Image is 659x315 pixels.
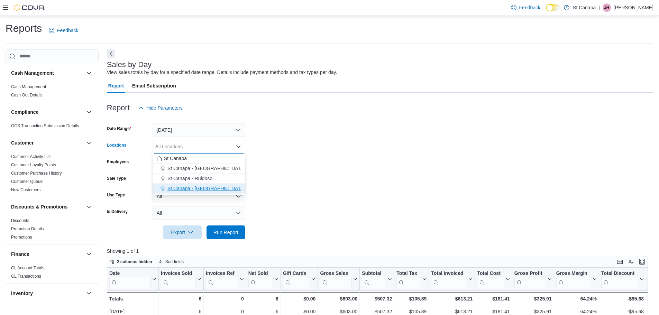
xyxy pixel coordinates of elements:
a: Promotions [11,235,32,240]
div: Discounts & Promotions [6,216,99,244]
span: Promotions [11,234,32,240]
span: Report [108,79,124,93]
span: St Canapa - [GEOGRAPHIC_DATA][PERSON_NAME] [167,185,285,192]
button: Net Sold [248,270,278,288]
div: Net Sold [248,270,273,277]
span: JH [604,3,610,12]
h3: Report [107,104,130,112]
a: New Customers [11,187,40,192]
span: St Canapa - Ruidoso [167,175,212,182]
input: Dark Mode [546,4,560,11]
label: Is Delivery [107,209,128,214]
h3: Inventory [11,290,33,297]
button: Close list of options [236,144,241,149]
a: Cash Out Details [11,93,43,98]
button: Gross Margin [556,270,596,288]
div: Gross Margin [556,270,591,288]
label: Locations [107,142,127,148]
a: Discounts [11,218,29,223]
button: St Canapa [153,154,245,164]
div: Gross Profit [514,270,546,288]
button: Gross Profit [514,270,552,288]
button: Total Cost [477,270,510,288]
a: Customer Loyalty Points [11,163,56,167]
span: Feedback [519,4,540,11]
button: Invoices Ref [206,270,244,288]
div: Total Tax [396,270,421,277]
a: Feedback [508,1,543,15]
span: New Customers [11,187,40,193]
button: Enter fullscreen [638,258,646,266]
a: GL Transactions [11,274,41,279]
a: Cash Management [11,84,46,89]
button: Sort fields [156,258,186,266]
button: Total Tax [396,270,427,288]
button: Gift Cards [283,270,315,288]
h3: Finance [11,251,29,258]
img: Cova [14,4,45,11]
label: Date Range [107,126,131,131]
p: [PERSON_NAME] [614,3,653,12]
div: Invoices Sold [161,270,196,288]
span: Customer Loyalty Points [11,162,56,168]
div: 6 [161,295,201,303]
div: View sales totals by day for a specified date range. Details include payment methods and tax type... [107,69,337,76]
span: Export [167,225,198,239]
div: Total Cost [477,270,504,277]
a: Customer Activity List [11,154,51,159]
div: Subtotal [362,270,386,277]
div: Gift Card Sales [283,270,310,288]
button: All [153,189,245,203]
div: Totals [109,295,156,303]
div: Gross Profit [514,270,546,277]
div: Customer [6,152,99,197]
div: Total Discount [601,270,638,277]
div: Cash Management [6,83,99,102]
a: Customer Queue [11,179,43,184]
button: St Canapa - [GEOGRAPHIC_DATA][PERSON_NAME] [153,184,245,194]
div: Compliance [6,122,99,133]
span: St Canapa - [GEOGRAPHIC_DATA] [167,165,245,172]
span: Run Report [213,229,238,236]
div: $507.32 [362,295,392,303]
div: Date [109,270,151,277]
p: | [598,3,600,12]
button: Total Invoiced [431,270,473,288]
span: Cash Out Details [11,92,43,98]
div: $603.00 [320,295,357,303]
span: Customer Purchase History [11,170,62,176]
div: $181.41 [477,295,510,303]
button: Hide Parameters [135,101,185,115]
button: Finance [11,251,83,258]
div: Net Sold [248,270,273,288]
label: Employees [107,159,129,165]
div: $325.91 [514,295,552,303]
span: GL Account Totals [11,265,44,271]
button: Finance [85,250,93,258]
label: Use Type [107,192,125,198]
div: Choose from the following options [153,154,245,194]
div: Invoices Ref [206,270,238,288]
button: Discounts & Promotions [11,203,83,210]
span: Promotion Details [11,226,44,232]
span: 2 columns hidden [117,259,152,265]
h3: Compliance [11,109,38,115]
div: Total Discount [601,270,638,288]
a: OCS Transaction Submission Details [11,123,79,128]
a: GL Account Totals [11,266,44,270]
div: Gift Cards [283,270,310,277]
div: Date [109,270,151,288]
div: Invoices Sold [161,270,196,277]
span: Email Subscription [132,79,176,93]
button: Keyboard shortcuts [616,258,624,266]
button: Date [109,270,156,288]
h3: Cash Management [11,70,54,76]
div: $613.21 [431,295,473,303]
button: 2 columns hidden [107,258,155,266]
div: Total Invoiced [431,270,467,288]
div: Gross Sales [320,270,352,277]
div: Joe Hernandez [603,3,611,12]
